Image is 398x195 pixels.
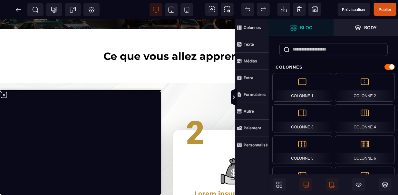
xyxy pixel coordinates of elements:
[12,3,25,16] span: Retour
[308,3,321,16] span: Enregistrer
[83,3,100,16] span: Favicon
[269,61,398,73] div: Colonnes
[27,3,44,16] span: Métadata SEO
[70,6,76,13] span: Popup
[235,103,269,120] span: Autre
[334,19,398,36] span: Ouvrir les calques
[235,70,269,86] span: Extra
[293,3,306,16] span: Nettoyage
[186,91,278,135] h1: 2
[326,178,339,191] span: Afficher le mobile
[379,7,392,12] span: Publier
[62,171,139,186] b: Lorem ipsum dolor sit amet,
[53,91,146,135] h1: 1
[244,92,266,97] strong: Formulaires
[272,135,332,164] div: Colonne 5
[235,53,269,70] span: Médias
[349,135,381,168] img: 5006afe1736ba47c95883e7747e2f33b_3.png
[241,3,254,16] span: Défaire
[257,3,270,16] span: Rétablir
[205,3,218,16] span: Voir les composants
[165,3,178,16] span: Voir tablette
[150,3,162,16] span: Voir bureau
[235,86,269,103] span: Formulaires
[277,3,290,16] span: Importer
[335,135,395,164] div: Colonne 6
[244,143,268,147] strong: Personnalisé
[235,120,269,136] span: Paiement
[180,3,193,16] span: Voir mobile
[244,25,261,30] strong: Colonnes
[374,3,396,16] span: Enregistrer le contenu
[32,6,39,13] span: SEO
[269,88,276,107] span: Afficher les vues
[51,6,57,13] span: Tracking
[364,25,377,30] strong: Body
[235,36,269,53] span: Texte
[46,3,62,16] span: Code de suivi
[300,25,312,30] strong: Bloc
[244,75,253,80] strong: Extra
[244,125,261,130] strong: Paiement
[244,109,254,114] strong: Autre
[235,19,269,36] span: Colonnes
[65,3,81,16] span: Créer une alerte modale
[352,178,365,191] span: Masquer le bloc
[299,178,312,191] span: Afficher le desktop
[335,104,395,133] div: Colonne 4
[88,6,95,13] span: Réglages Body
[342,7,366,12] span: Prévisualiser
[272,73,332,102] div: Colonne 1
[269,19,334,36] span: Ouvrir les blocs
[257,31,361,43] span: dans ce webinaire :
[272,104,332,133] div: Colonne 3
[244,59,257,63] strong: Médias
[335,73,395,102] div: Colonne 2
[195,171,272,186] b: Lorem ipsum dolor sit amet,
[221,3,234,16] span: Capture d'écran
[216,135,248,168] img: dc9ae76d5d7df4e228bdf9d4f9264136_4.png
[273,178,286,191] span: Ouvrir les blocs
[379,178,392,191] span: Ouvrir les calques
[338,3,370,16] span: Aperçu
[83,135,115,168] img: 5006afe1736ba47c95883e7747e2f33b_3.png
[235,136,269,153] span: Personnalisé
[244,42,254,47] strong: Texte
